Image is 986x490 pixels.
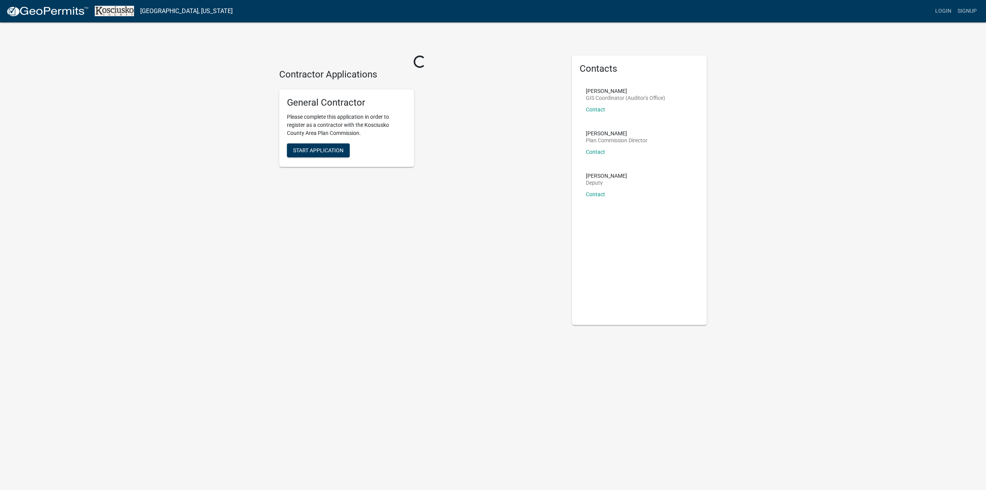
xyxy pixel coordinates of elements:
h4: Contractor Applications [279,69,560,80]
p: Please complete this application in order to register as a contractor with the Kosciusko County A... [287,113,406,137]
button: Start Application [287,143,350,157]
p: Deputy [586,180,627,185]
span: Start Application [293,147,344,153]
h5: Contacts [580,63,699,74]
a: Login [932,4,954,19]
a: Signup [954,4,980,19]
p: [PERSON_NAME] [586,88,665,94]
wm-workflow-list-section: Contractor Applications [279,69,560,173]
img: Kosciusko County, Indiana [95,6,134,16]
a: [GEOGRAPHIC_DATA], [US_STATE] [140,5,233,18]
p: GIS Coordinator (Auditor's Office) [586,95,665,101]
a: Contact [586,106,605,113]
p: Plan Commission Director [586,138,647,143]
a: Contact [586,191,605,197]
p: [PERSON_NAME] [586,131,647,136]
h5: General Contractor [287,97,406,108]
a: Contact [586,149,605,155]
p: [PERSON_NAME] [586,173,627,178]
